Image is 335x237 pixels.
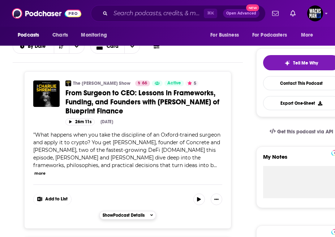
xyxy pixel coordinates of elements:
img: Podchaser - Follow, Share and Rate Podcasts [12,7,81,20]
button: more [34,170,46,176]
h2: Choose List sort [13,39,85,54]
span: Active [167,80,181,87]
span: Podcasts [18,30,39,40]
span: From Surgeon to CEO: Lessons in Frameworks, Funding, and Founders with [PERSON_NAME] of Blueprint... [65,88,219,116]
img: tell me why sparkle [284,60,290,66]
button: open menu [248,28,297,42]
span: Add to List [45,196,68,202]
span: ... [214,162,217,169]
input: Search podcasts, credits, & more... [111,8,204,19]
button: open menu [13,28,48,42]
span: New [246,4,259,11]
button: Show More Button [211,194,222,205]
span: More [301,30,313,40]
button: open menu [69,39,84,53]
button: open menu [205,28,248,42]
a: 66 [135,80,150,86]
button: Sort Direction [54,39,69,53]
div: Search podcasts, credits, & more... [91,5,266,22]
a: Show notifications dropdown [269,7,282,20]
span: By Date [28,44,48,49]
span: " [33,132,220,169]
a: Charts [48,28,72,42]
span: Monitoring [81,30,107,40]
span: Charts [52,30,68,40]
span: ⌘ K [204,9,217,18]
span: Open Advanced [226,12,256,15]
button: Choose View [90,39,140,54]
a: The [PERSON_NAME] Show [73,80,130,86]
button: Open AdvancedNew [223,9,259,18]
span: What happens when you take the discipline of an Oxford-trained surgeon and apply it to crypto? Yo... [33,132,220,169]
a: From Surgeon to CEO: Lessons in Frameworks, Funding, and Founders with [PERSON_NAME] of Blueprint... [65,88,222,116]
span: Card [107,44,119,49]
span: For Podcasters [252,30,287,40]
img: User Profile [307,5,323,21]
span: Get this podcast via API [277,129,333,135]
span: 66 [142,80,147,87]
img: From Surgeon to CEO: Lessons in Frameworks, Funding, and Founders with Nic Roberts-Huntley of Blu... [33,80,60,107]
button: open menu [76,28,116,42]
button: 5 [185,80,198,86]
span: Logged in as WachsmanNY [307,5,323,21]
a: Active [164,80,184,86]
button: open menu [296,28,322,42]
span: Tell Me Why [293,60,318,66]
button: ShowPodcast Details [99,211,156,220]
button: 26m 11s [65,118,95,125]
a: Show notifications dropdown [287,7,299,20]
button: open menu [13,44,54,49]
div: [DATE] [100,119,113,124]
span: For Business [210,30,239,40]
span: Show Podcast Details [103,213,145,218]
button: Show More Button [34,194,71,205]
img: The Charlie Shrem Show [65,80,71,86]
button: Show profile menu [307,5,323,21]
